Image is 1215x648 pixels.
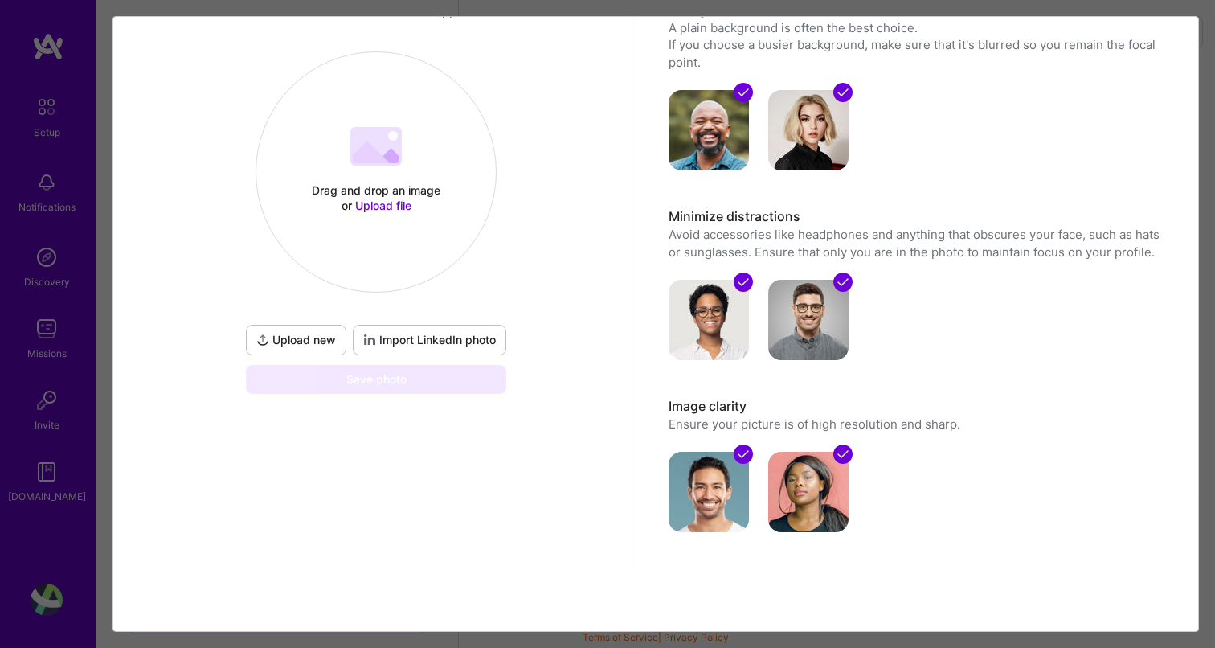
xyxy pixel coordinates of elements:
[256,334,269,347] i: icon UploadDark
[246,325,346,355] button: Upload new
[355,199,411,212] span: Upload file
[363,332,496,348] span: Import LinkedIn photo
[363,334,376,347] i: icon LinkedInDarkV2
[243,51,509,394] div: Drag and drop an image or Upload fileUpload newImport LinkedIn photoSave photo
[256,332,336,348] span: Upload new
[353,325,506,355] div: To import a profile photo add your LinkedIn URL to your profile.
[669,36,1163,71] div: If you choose a busier background, make sure that it's blurred so you remain the focal point.
[669,226,1163,260] p: Avoid accessories like headphones and anything that obscures your face, such as hats or sunglasse...
[669,90,749,170] img: avatar
[308,183,444,213] div: Drag and drop an image or
[669,416,1163,433] p: Ensure your picture is of high resolution and sharp.
[768,90,849,170] img: avatar
[669,280,749,360] img: avatar
[353,325,506,355] button: Import LinkedIn photo
[669,208,1163,226] h3: Minimize distractions
[768,280,849,360] img: avatar
[669,452,749,532] img: avatar
[768,452,849,532] img: avatar
[669,19,1163,36] div: A plain background is often the best choice.
[669,398,1163,416] h3: Image clarity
